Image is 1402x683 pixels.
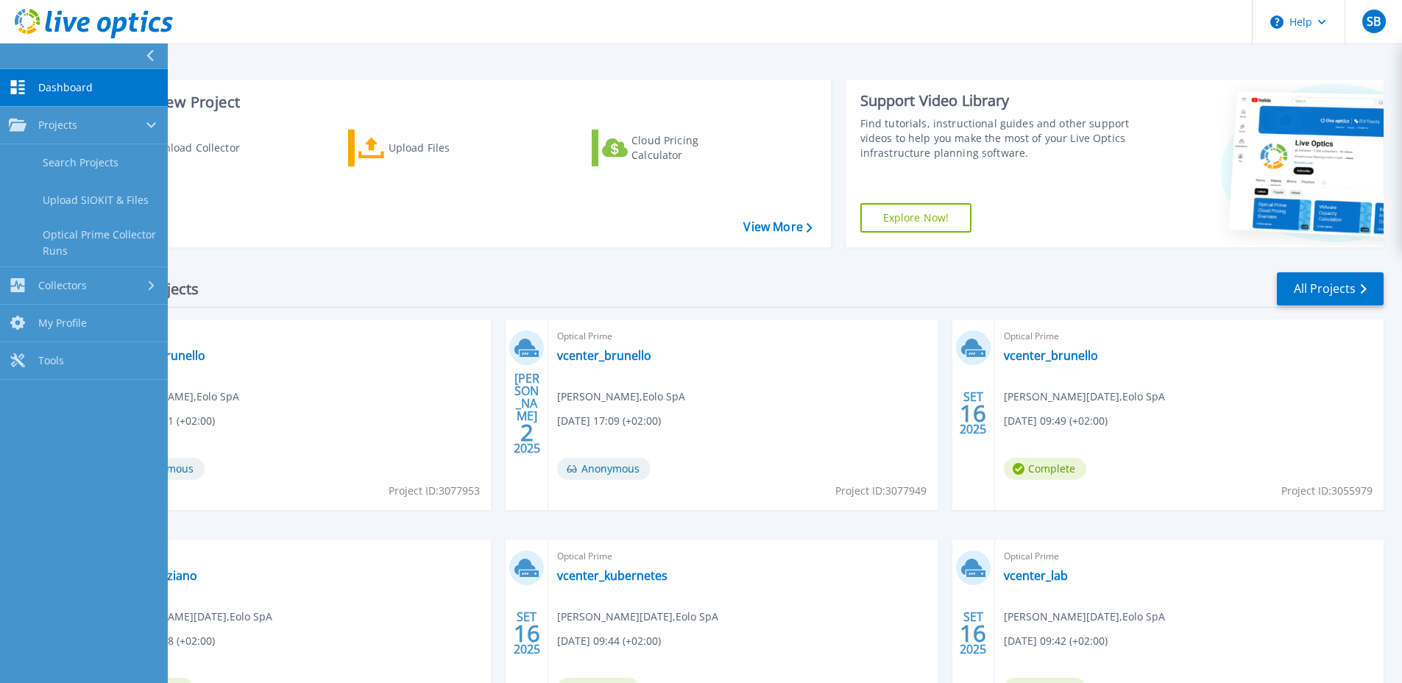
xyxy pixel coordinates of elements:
[514,627,540,640] span: 16
[111,389,239,405] span: [PERSON_NAME] , Eolo SpA
[1004,348,1098,363] a: vcenter_brunello
[38,316,87,330] span: My Profile
[557,633,661,649] span: [DATE] 09:44 (+02:00)
[1004,413,1108,429] span: [DATE] 09:49 (+02:00)
[105,130,269,166] a: Download Collector
[1004,568,1068,583] a: vcenter_lab
[631,133,749,163] div: Cloud Pricing Calculator
[389,133,506,163] div: Upload Files
[111,548,482,565] span: Optical Prime
[38,118,77,132] span: Projects
[743,220,812,234] a: View More
[959,386,987,440] div: SET 2025
[860,116,1135,160] div: Find tutorials, instructional guides and other support videos to help you make the most of your L...
[860,91,1135,110] div: Support Video Library
[105,94,812,110] h3: Start a New Project
[513,606,541,660] div: SET 2025
[1004,458,1086,480] span: Complete
[557,328,928,344] span: Optical Prime
[557,389,685,405] span: [PERSON_NAME] , Eolo SpA
[1004,328,1375,344] span: Optical Prime
[38,81,93,94] span: Dashboard
[557,609,718,625] span: [PERSON_NAME][DATE] , Eolo SpA
[38,354,64,367] span: Tools
[38,279,87,292] span: Collectors
[592,130,756,166] a: Cloud Pricing Calculator
[557,348,651,363] a: vcenter_brunello
[520,426,534,439] span: 2
[1004,609,1165,625] span: [PERSON_NAME][DATE] , Eolo SpA
[959,606,987,660] div: SET 2025
[835,483,927,499] span: Project ID: 3077949
[1004,633,1108,649] span: [DATE] 09:42 (+02:00)
[389,483,480,499] span: Project ID: 3077953
[513,386,541,440] div: [PERSON_NAME] 2025
[111,328,482,344] span: Optical Prime
[557,413,661,429] span: [DATE] 17:09 (+02:00)
[1004,548,1375,565] span: Optical Prime
[1277,272,1384,305] a: All Projects
[960,627,986,640] span: 16
[860,203,972,233] a: Explore Now!
[557,548,928,565] span: Optical Prime
[1367,15,1381,27] span: SB
[557,458,651,480] span: Anonymous
[111,609,272,625] span: [PERSON_NAME][DATE] , Eolo SpA
[960,407,986,420] span: 16
[142,133,260,163] div: Download Collector
[557,568,668,583] a: vcenter_kubernetes
[1281,483,1373,499] span: Project ID: 3055979
[348,130,512,166] a: Upload Files
[1004,389,1165,405] span: [PERSON_NAME][DATE] , Eolo SpA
